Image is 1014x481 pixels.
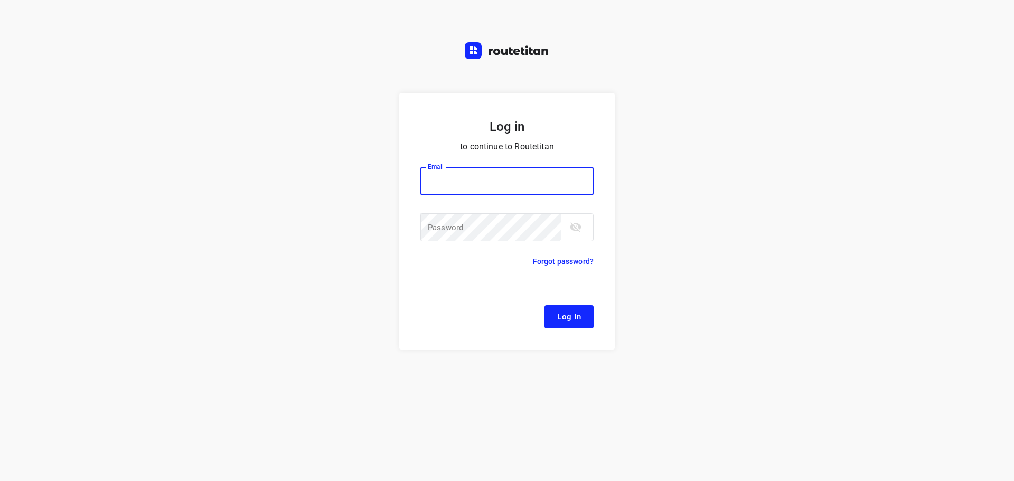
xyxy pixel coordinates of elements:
h5: Log in [420,118,594,135]
span: Log In [557,310,581,324]
p: to continue to Routetitan [420,139,594,154]
button: toggle password visibility [565,216,586,238]
img: Routetitan [465,42,549,59]
button: Log In [544,305,594,328]
p: Forgot password? [533,255,594,268]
